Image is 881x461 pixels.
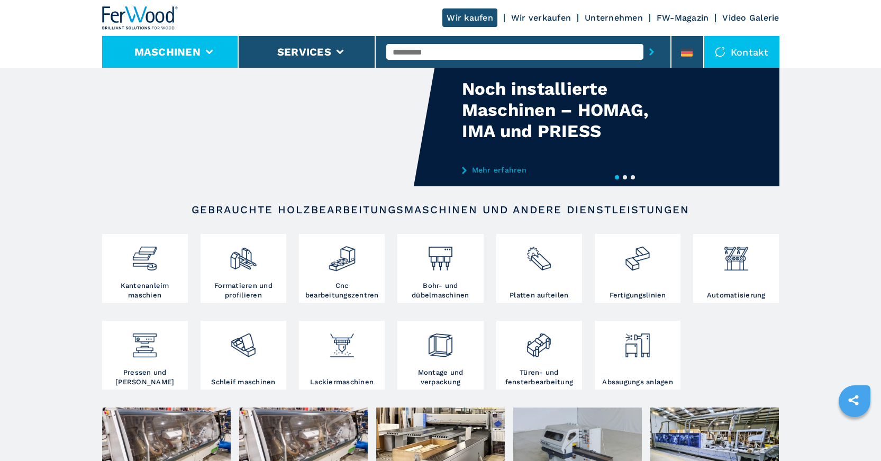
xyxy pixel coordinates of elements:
h3: Pressen und [PERSON_NAME] [105,368,185,387]
a: Kantenanleim maschien [102,234,188,303]
a: Video Galerie [722,13,779,23]
img: pressa-strettoia.png [131,323,159,359]
h3: Platten aufteilen [510,291,568,300]
img: bordatrici_1.png [131,237,159,273]
img: verniciatura_1.png [328,323,356,359]
h3: Fertigungslinien [610,291,666,300]
h3: Cnc bearbeitungszentren [302,281,382,300]
a: Wir kaufen [442,8,497,27]
a: FW-Magazin [657,13,709,23]
img: lavorazione_porte_finestre_2.png [525,323,553,359]
button: Services [277,46,331,58]
a: Schleif maschinen [201,321,286,390]
button: Maschinen [134,46,201,58]
h2: Gebrauchte Holzbearbeitungsmaschinen und andere Dienstleistungen [136,203,746,216]
video: Your browser does not support the video tag. [102,33,441,186]
div: Kontakt [704,36,779,68]
img: aspirazione_1.png [623,323,651,359]
a: Automatisierung [693,234,779,303]
h3: Kantenanleim maschien [105,281,185,300]
img: foratrici_inseritrici_2.png [426,237,455,273]
h3: Bohr- und dübelmaschinen [400,281,480,300]
img: sezionatrici_2.png [525,237,553,273]
img: automazione.png [722,237,750,273]
a: Türen- und fensterbearbeitung [496,321,582,390]
img: Ferwood [102,6,178,30]
img: Kontakt [715,47,725,57]
button: 3 [631,175,635,179]
h3: Türen- und fensterbearbeitung [499,368,579,387]
h3: Schleif maschinen [211,377,275,387]
img: montaggio_imballaggio_2.png [426,323,455,359]
a: Wir verkaufen [511,13,571,23]
h3: Formatieren und profilieren [203,281,284,300]
a: Unternehmen [585,13,643,23]
button: 2 [623,175,627,179]
button: submit-button [643,40,660,64]
img: squadratrici_2.png [229,237,257,273]
h3: Lackiermaschinen [310,377,374,387]
a: Bohr- und dübelmaschinen [397,234,483,303]
button: 1 [615,175,619,179]
img: centro_di_lavoro_cnc_2.png [328,237,356,273]
a: Montage und verpackung [397,321,483,390]
a: Mehr erfahren [462,166,669,174]
a: Formatieren und profilieren [201,234,286,303]
img: linee_di_produzione_2.png [623,237,651,273]
a: sharethis [840,387,867,413]
h3: Montage und verpackung [400,368,480,387]
iframe: Chat [836,413,873,453]
a: Pressen und [PERSON_NAME] [102,321,188,390]
a: Fertigungslinien [595,234,680,303]
a: Lackiermaschinen [299,321,385,390]
a: Platten aufteilen [496,234,582,303]
a: Cnc bearbeitungszentren [299,234,385,303]
h3: Automatisierung [707,291,766,300]
a: Absaugungs anlagen [595,321,680,390]
h3: Absaugungs anlagen [602,377,673,387]
img: levigatrici_2.png [229,323,257,359]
